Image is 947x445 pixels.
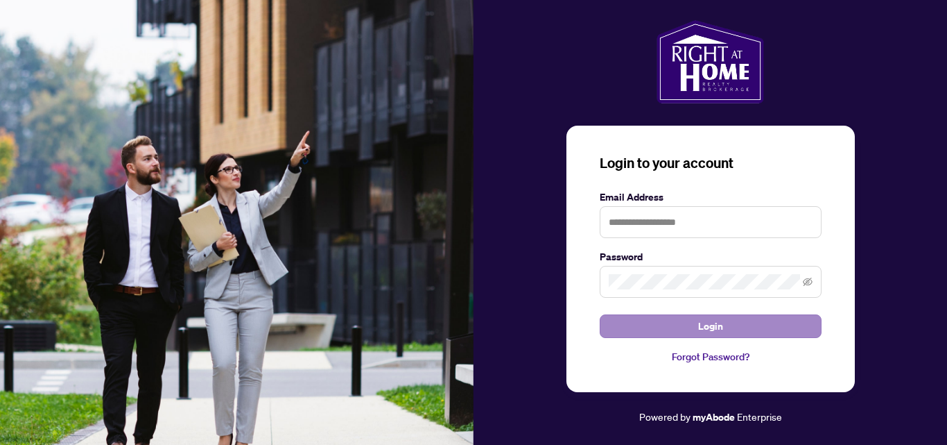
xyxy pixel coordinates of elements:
[698,315,723,337] span: Login
[693,410,735,425] a: myAbode
[600,314,822,338] button: Login
[600,249,822,265] label: Password
[803,277,813,287] span: eye-invisible
[639,410,690,423] span: Powered by
[600,349,822,364] a: Forgot Password?
[657,20,764,103] img: ma-logo
[737,410,782,423] span: Enterprise
[600,153,822,173] h3: Login to your account
[600,190,822,205] label: Email Address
